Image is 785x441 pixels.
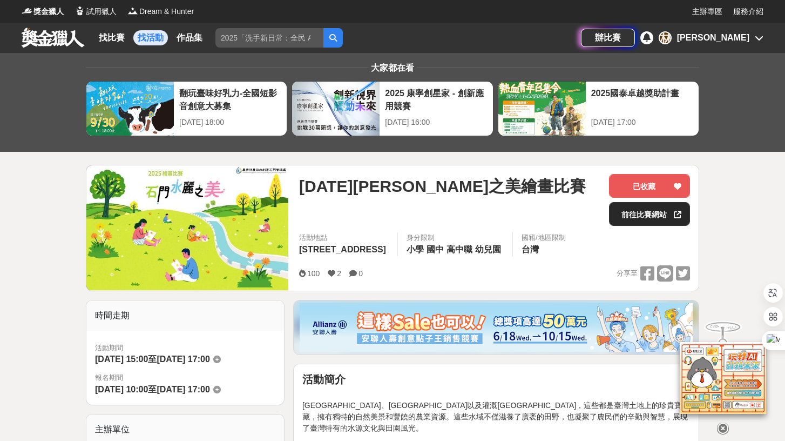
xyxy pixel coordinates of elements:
[300,303,693,352] img: dcc59076-91c0-4acb-9c6b-a1d413182f46.png
[179,117,281,128] div: [DATE] 18:00
[299,245,386,254] span: [STREET_ADDRESS]
[75,5,85,16] img: Logo
[172,30,207,45] a: 作品集
[22,6,64,17] a: Logo獎金獵人
[86,165,288,290] img: Cover Image
[22,5,32,16] img: Logo
[302,389,690,434] p: [GEOGRAPHIC_DATA]、[GEOGRAPHIC_DATA]以及灌溉[GEOGRAPHIC_DATA]，這些都是臺灣土地上的珍貴寶藏，擁有獨特的自然美景和豐饒的農業資源。這些水域不僅滋...
[148,355,157,364] span: 至
[591,117,693,128] div: [DATE] 17:00
[407,232,504,243] div: 身分限制
[385,117,487,128] div: [DATE] 16:00
[385,87,487,111] div: 2025 康寧創星家 - 創新應用競賽
[95,385,148,394] span: [DATE] 10:00
[148,385,157,394] span: 至
[446,245,472,254] span: 高中職
[299,232,389,243] span: 活動地點
[337,269,341,278] span: 2
[692,6,722,17] a: 主辦專區
[475,245,501,254] span: 幼兒園
[95,355,148,364] span: [DATE] 15:00
[292,81,493,136] a: 2025 康寧創星家 - 創新應用競賽[DATE] 16:00
[358,269,363,278] span: 0
[368,63,417,72] span: 大家都在看
[498,81,699,136] a: 2025國泰卓越獎助計畫[DATE] 17:00
[157,385,209,394] span: [DATE] 17:00
[733,6,763,17] a: 服務介紹
[95,372,275,383] span: 報名期間
[427,245,444,254] span: 國中
[591,87,693,111] div: 2025國泰卓越獎助計畫
[94,30,129,45] a: 找比賽
[127,6,194,17] a: LogoDream & Hunter
[307,269,320,278] span: 100
[215,28,323,48] input: 2025「洗手新日常：全民 ALL IN」洗手歌全台徵選
[299,174,586,198] span: [DATE][PERSON_NAME]之美繪畫比賽
[407,245,424,254] span: 小學
[139,6,194,17] span: Dream & Hunter
[86,81,287,136] a: 翻玩臺味好乳力-全國短影音創意大募集[DATE] 18:00
[680,334,766,406] img: d2146d9a-e6f6-4337-9592-8cefde37ba6b.png
[75,6,117,17] a: Logo試用獵人
[522,232,566,243] div: 國籍/地區限制
[677,31,749,44] div: [PERSON_NAME]
[33,6,64,17] span: 獎金獵人
[617,265,638,282] span: 分享至
[522,245,539,254] span: 台灣
[609,174,690,198] button: 已收藏
[127,5,138,16] img: Logo
[95,343,275,353] span: 活動期間
[609,202,690,226] a: 前往比賽網站
[86,6,117,17] span: 試用獵人
[179,87,281,111] div: 翻玩臺味好乳力-全國短影音創意大募集
[86,300,284,331] div: 時間走期
[133,30,168,45] a: 找活動
[157,355,209,364] span: [DATE] 17:00
[659,31,672,44] div: 林
[581,29,635,47] a: 辦比賽
[302,373,346,385] strong: 活動簡介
